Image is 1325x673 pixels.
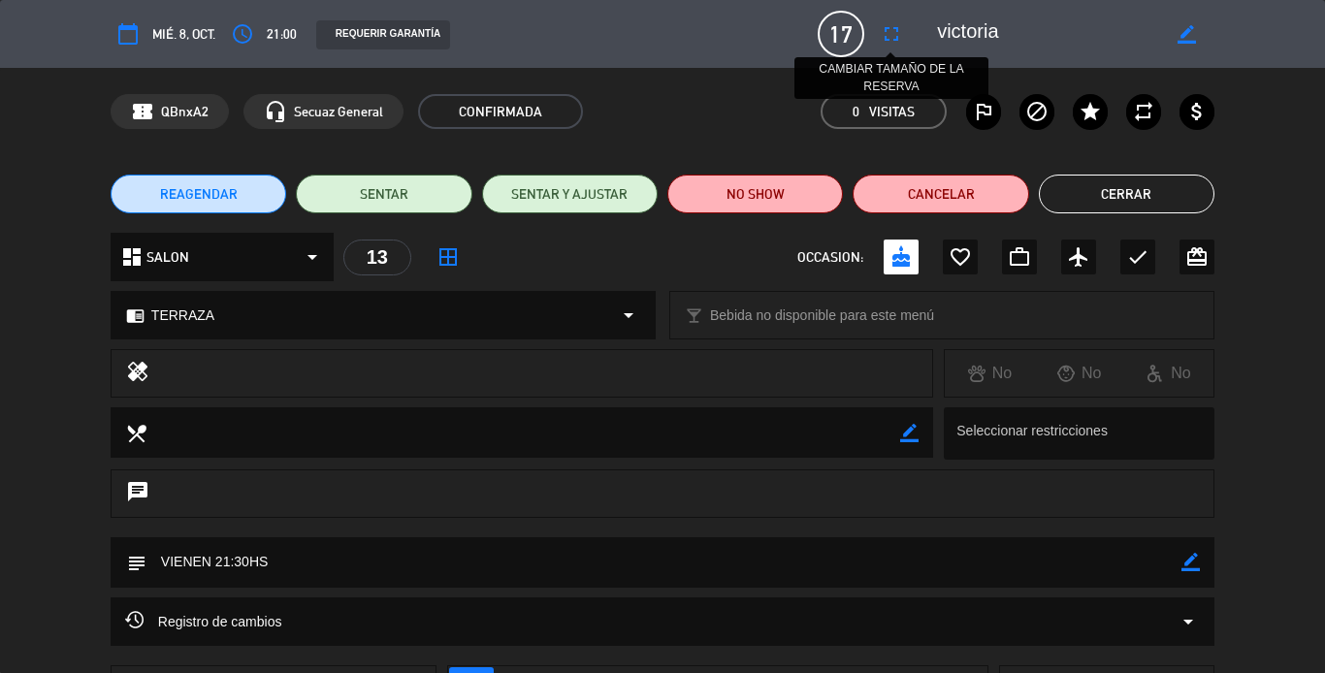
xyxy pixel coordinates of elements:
[880,22,903,46] i: fullscreen
[160,184,238,205] span: REAGENDAR
[949,245,972,269] i: favorite_border
[710,304,934,327] span: Bebida no disponible para este menú
[853,101,859,123] span: 0
[116,22,140,46] i: calendar_today
[120,245,144,269] i: dashboard
[1185,100,1209,123] i: attach_money
[972,100,995,123] i: outlined_flag
[1039,175,1214,213] button: Cerrar
[1124,361,1213,386] div: No
[945,361,1034,386] div: No
[125,610,282,633] span: Registro de cambios
[853,175,1028,213] button: Cancelar
[436,245,460,269] i: border_all
[126,480,149,507] i: chat
[125,422,146,443] i: local_dining
[316,20,450,49] div: REQUERIR GARANTÍA
[152,23,215,46] span: mié. 8, oct.
[296,175,471,213] button: SENTAR
[482,175,658,213] button: SENTAR Y AJUSTAR
[1079,100,1102,123] i: star
[111,175,286,213] button: REAGENDAR
[1177,610,1200,633] i: arrow_drop_down
[231,22,254,46] i: access_time
[343,240,411,275] div: 13
[797,246,863,269] span: OCCASION:
[818,11,864,57] span: 17
[151,304,214,327] span: TERRAZA
[131,100,154,123] span: confirmation_number
[794,57,988,100] div: CAMBIAR TAMAÑO DE LA RESERVA
[126,306,145,325] i: chrome_reader_mode
[667,175,843,213] button: NO SHOW
[111,16,145,51] button: calendar_today
[294,101,383,123] span: Secuaz General
[301,245,324,269] i: arrow_drop_down
[161,101,209,123] span: QBnxA2
[1035,361,1124,386] div: No
[1178,25,1196,44] i: border_color
[874,16,909,51] button: fullscreen
[126,360,149,387] i: healing
[264,100,287,123] i: headset_mic
[685,306,703,325] i: local_bar
[1185,245,1209,269] i: card_giftcard
[1067,245,1090,269] i: airplanemode_active
[225,16,260,51] button: access_time
[900,424,919,442] i: border_color
[869,101,915,123] em: Visitas
[146,246,189,269] span: SALON
[617,304,640,327] i: arrow_drop_down
[418,94,583,129] span: CONFIRMADA
[1025,100,1049,123] i: block
[267,23,297,46] span: 21:00
[1181,553,1200,571] i: border_color
[1126,245,1149,269] i: check
[889,245,913,269] i: cake
[1132,100,1155,123] i: repeat
[125,552,146,573] i: subject
[1008,245,1031,269] i: work_outline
